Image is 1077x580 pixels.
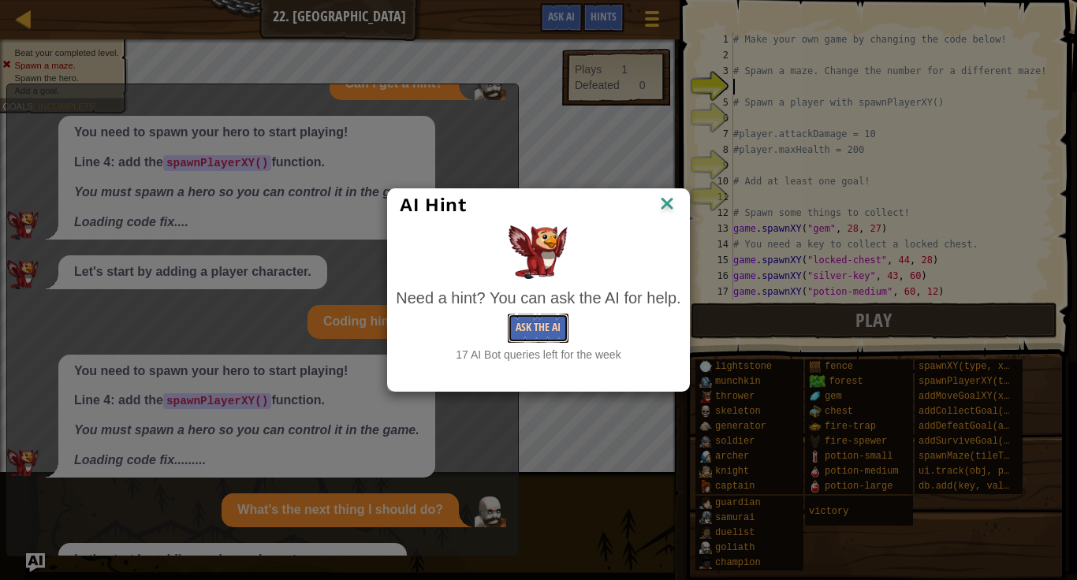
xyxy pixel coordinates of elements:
span: AI Hint [400,194,466,216]
button: Ask the AI [508,314,568,343]
img: AI Hint Animal [509,225,568,279]
div: Need a hint? You can ask the AI for help. [396,287,680,310]
img: IconClose.svg [657,193,677,217]
div: 17 AI Bot queries left for the week [396,347,680,362]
